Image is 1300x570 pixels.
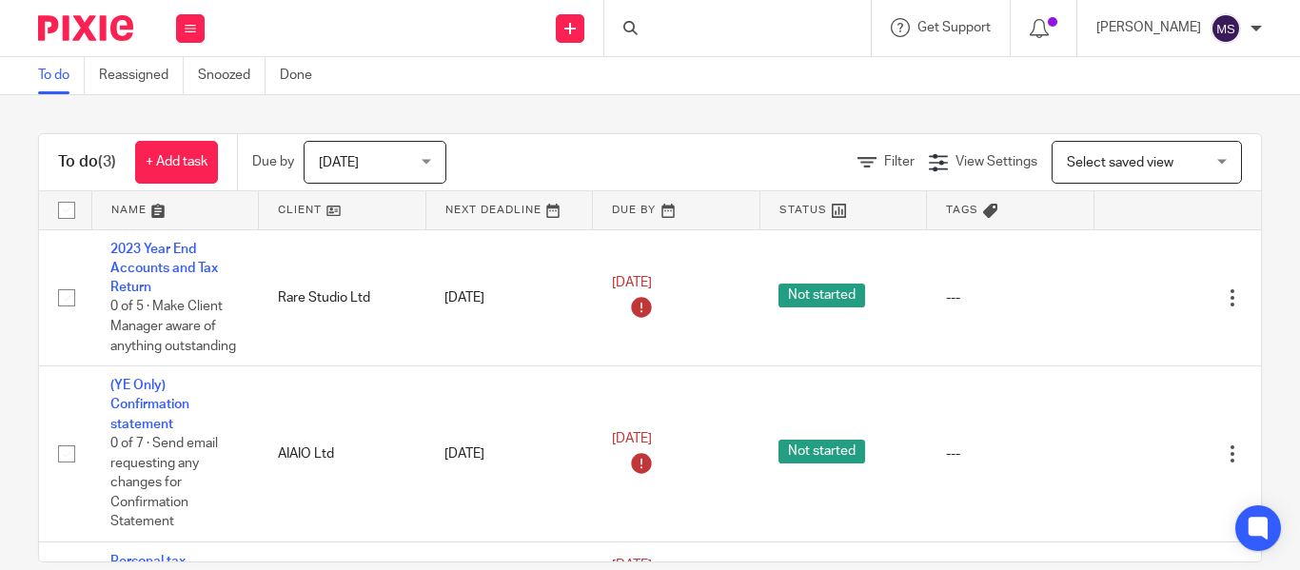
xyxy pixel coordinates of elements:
[612,432,652,445] span: [DATE]
[280,57,326,94] a: Done
[917,21,991,34] span: Get Support
[955,155,1037,168] span: View Settings
[425,229,593,366] td: [DATE]
[1096,18,1201,37] p: [PERSON_NAME]
[946,205,978,215] span: Tags
[319,156,359,169] span: [DATE]
[110,437,218,528] span: 0 of 7 · Send email requesting any changes for Confirmation Statement
[38,15,133,41] img: Pixie
[946,444,1075,463] div: ---
[110,379,189,431] a: (YE Only) Confirmation statement
[99,57,184,94] a: Reassigned
[198,57,266,94] a: Snoozed
[58,152,116,172] h1: To do
[259,229,426,366] td: Rare Studio Ltd
[778,284,865,307] span: Not started
[110,555,186,568] a: Personal tax
[110,243,218,295] a: 2023 Year End Accounts and Tax Return
[259,366,426,542] td: AIAIO Ltd
[1211,13,1241,44] img: svg%3E
[612,276,652,289] span: [DATE]
[38,57,85,94] a: To do
[252,152,294,171] p: Due by
[884,155,915,168] span: Filter
[110,301,236,353] span: 0 of 5 · Make Client Manager aware of anything outstanding
[135,141,218,184] a: + Add task
[778,440,865,463] span: Not started
[98,154,116,169] span: (3)
[1067,156,1173,169] span: Select saved view
[425,366,593,542] td: [DATE]
[946,288,1075,307] div: ---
